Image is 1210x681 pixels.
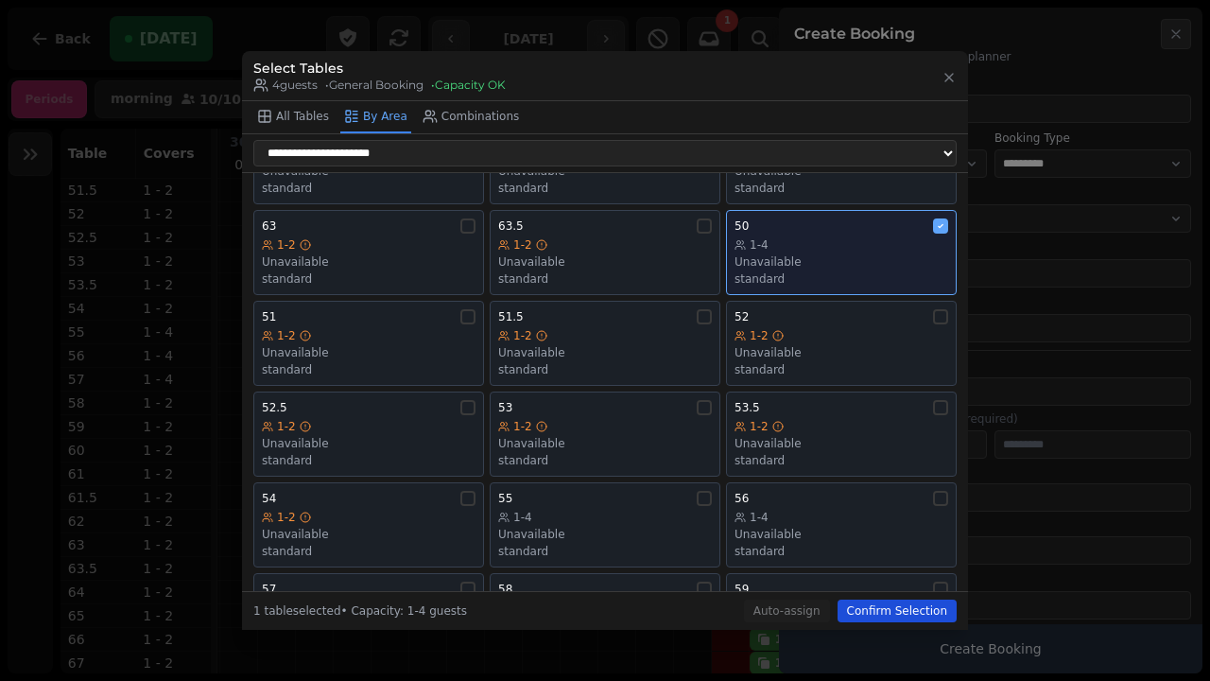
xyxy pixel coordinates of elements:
[735,218,749,234] span: 50
[513,237,532,253] span: 1-2
[277,510,296,525] span: 1-2
[498,345,712,360] div: Unavailable
[262,271,475,287] div: standard
[498,218,524,234] span: 63.5
[498,544,712,559] div: standard
[277,419,296,434] span: 1-2
[498,453,712,468] div: standard
[419,101,524,133] button: Combinations
[498,400,512,415] span: 53
[838,600,957,622] button: Confirm Selection
[277,237,296,253] span: 1-2
[735,582,749,597] span: 59
[262,453,475,468] div: standard
[735,453,948,468] div: standard
[340,101,411,133] button: By Area
[498,436,712,451] div: Unavailable
[735,309,749,324] span: 52
[726,482,957,567] button: 561-4Unavailablestandard
[735,491,749,506] span: 56
[262,218,276,234] span: 63
[735,271,948,287] div: standard
[262,309,276,324] span: 51
[277,328,296,343] span: 1-2
[744,600,830,622] button: Auto-assign
[253,604,467,618] span: 1 table selected • Capacity: 1-4 guests
[262,491,276,506] span: 54
[498,181,712,196] div: standard
[735,544,948,559] div: standard
[513,419,532,434] span: 1-2
[735,527,948,542] div: Unavailable
[498,527,712,542] div: Unavailable
[750,328,769,343] span: 1-2
[325,78,423,93] span: • General Booking
[498,491,512,506] span: 55
[735,362,948,377] div: standard
[253,78,318,93] span: 4 guests
[262,345,475,360] div: Unavailable
[513,328,532,343] span: 1-2
[498,271,712,287] div: standard
[262,436,475,451] div: Unavailable
[498,362,712,377] div: standard
[253,301,484,386] button: 511-2Unavailablestandard
[726,392,957,477] button: 53.51-2Unavailablestandard
[490,482,720,567] button: 551-4Unavailablestandard
[735,400,760,415] span: 53.5
[262,362,475,377] div: standard
[253,482,484,567] button: 541-2Unavailablestandard
[735,181,948,196] div: standard
[262,254,475,270] div: Unavailable
[262,181,475,196] div: standard
[726,573,957,658] button: 591-2Unavailablestandard
[262,582,276,597] span: 57
[490,573,720,658] button: 581-2Unavailablestandard
[726,210,957,295] button: 501-4Unavailablestandard
[253,392,484,477] button: 52.51-2Unavailablestandard
[513,510,532,525] span: 1-4
[253,573,484,658] button: 571-4Unavailablestandard
[750,419,769,434] span: 1-2
[750,237,769,253] span: 1-4
[735,436,948,451] div: Unavailable
[735,254,948,270] div: Unavailable
[490,392,720,477] button: 531-2Unavailablestandard
[253,101,333,133] button: All Tables
[253,59,506,78] h3: Select Tables
[498,582,512,597] span: 58
[431,78,506,93] span: • Capacity OK
[253,210,484,295] button: 631-2Unavailablestandard
[490,301,720,386] button: 51.51-2Unavailablestandard
[262,544,475,559] div: standard
[262,527,475,542] div: Unavailable
[490,210,720,295] button: 63.51-2Unavailablestandard
[498,309,524,324] span: 51.5
[498,254,712,270] div: Unavailable
[750,510,769,525] span: 1-4
[262,400,287,415] span: 52.5
[726,301,957,386] button: 521-2Unavailablestandard
[735,345,948,360] div: Unavailable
